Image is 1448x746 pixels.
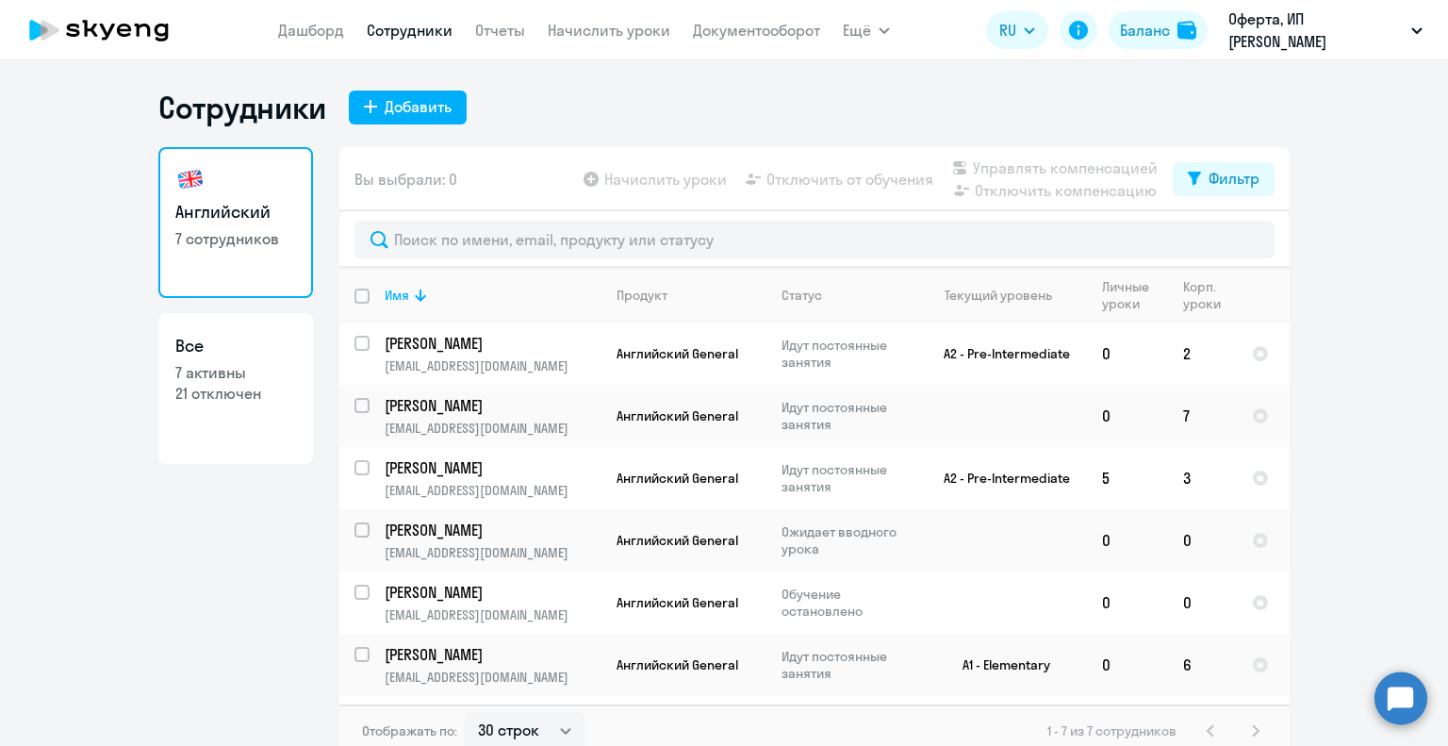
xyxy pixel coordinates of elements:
div: Имя [385,287,601,304]
a: Все7 активны21 отключен [158,313,313,464]
div: Корп. уроки [1183,278,1236,312]
p: Обучение остановлено [782,586,911,620]
p: [PERSON_NAME] [385,395,598,416]
span: RU [999,19,1016,41]
div: Текущий уровень [945,287,1052,304]
div: Продукт [617,287,765,304]
img: balance [1177,21,1196,40]
td: A2 - Pre-Intermediate [912,323,1087,385]
div: Личные уроки [1102,278,1155,312]
a: Дашборд [278,21,344,40]
button: Ещё [843,11,890,49]
p: Идут постоянные занятия [782,648,911,682]
span: Отображать по: [362,722,457,739]
span: Английский General [617,594,738,611]
td: 3 [1168,447,1237,509]
div: Продукт [617,287,667,304]
div: Текущий уровень [927,287,1086,304]
span: Английский General [617,345,738,362]
div: Статус [782,287,822,304]
div: Баланс [1120,19,1170,41]
p: [EMAIL_ADDRESS][DOMAIN_NAME] [385,482,601,499]
td: 0 [1087,385,1168,447]
a: Отчеты [475,21,525,40]
p: Оферта, ИП [PERSON_NAME] [1228,8,1404,53]
p: Ожидает вводного урока [782,523,911,557]
a: Начислить уроки [548,21,670,40]
p: [PERSON_NAME] [385,520,598,540]
a: [PERSON_NAME] [385,520,601,540]
div: Добавить [385,95,452,118]
td: 0 [1087,634,1168,696]
td: 0 [1168,509,1237,572]
span: Английский General [617,470,738,487]
a: [PERSON_NAME] [385,333,601,354]
td: 5 [1087,447,1168,509]
a: [PERSON_NAME] [385,644,601,665]
h3: Английский [175,200,296,224]
div: Фильтр [1209,167,1259,190]
a: Английский7 сотрудников [158,147,313,298]
button: Фильтр [1173,162,1275,196]
button: Добавить [349,91,467,124]
p: [EMAIL_ADDRESS][DOMAIN_NAME] [385,544,601,561]
td: 2 [1168,323,1237,385]
a: [PERSON_NAME] [385,395,601,416]
p: [PERSON_NAME] [385,644,598,665]
div: Личные уроки [1102,278,1167,312]
span: 1 - 7 из 7 сотрудников [1047,722,1176,739]
button: Оферта, ИП [PERSON_NAME] [1219,8,1432,53]
p: [PERSON_NAME] [385,457,598,478]
input: Поиск по имени, email, продукту или статусу [354,221,1275,258]
td: 7 [1168,385,1237,447]
a: Сотрудники [367,21,452,40]
p: [EMAIL_ADDRESS][DOMAIN_NAME] [385,606,601,623]
h3: Все [175,334,296,358]
td: A1 - Elementary [912,634,1087,696]
button: RU [986,11,1048,49]
a: [PERSON_NAME] [385,457,601,478]
p: 21 отключен [175,383,296,404]
span: Английский General [617,407,738,424]
p: [EMAIL_ADDRESS][DOMAIN_NAME] [385,420,601,437]
p: 7 активны [175,362,296,383]
div: Имя [385,287,409,304]
p: Идут постоянные занятия [782,399,911,433]
td: 0 [1168,572,1237,634]
p: [PERSON_NAME] [385,582,598,603]
div: Статус [782,287,911,304]
p: [EMAIL_ADDRESS][DOMAIN_NAME] [385,669,601,686]
p: [PERSON_NAME] [385,333,598,354]
button: Балансbalance [1109,11,1208,49]
h1: Сотрудники [158,89,326,126]
span: Английский General [617,656,738,673]
td: 0 [1087,323,1168,385]
span: Ещё [843,19,871,41]
img: english [175,164,206,194]
td: A2 - Pre-Intermediate [912,447,1087,509]
p: 7 сотрудников [175,228,296,249]
p: Идут постоянные занятия [782,461,911,495]
p: Идут постоянные занятия [782,337,911,371]
td: 6 [1168,634,1237,696]
p: [EMAIL_ADDRESS][DOMAIN_NAME] [385,357,601,374]
td: 0 [1087,572,1168,634]
span: Английский General [617,532,738,549]
a: Документооборот [693,21,820,40]
a: [PERSON_NAME] [385,582,601,603]
div: Корп. уроки [1183,278,1224,312]
td: 0 [1087,509,1168,572]
span: Вы выбрали: 0 [354,168,457,191]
